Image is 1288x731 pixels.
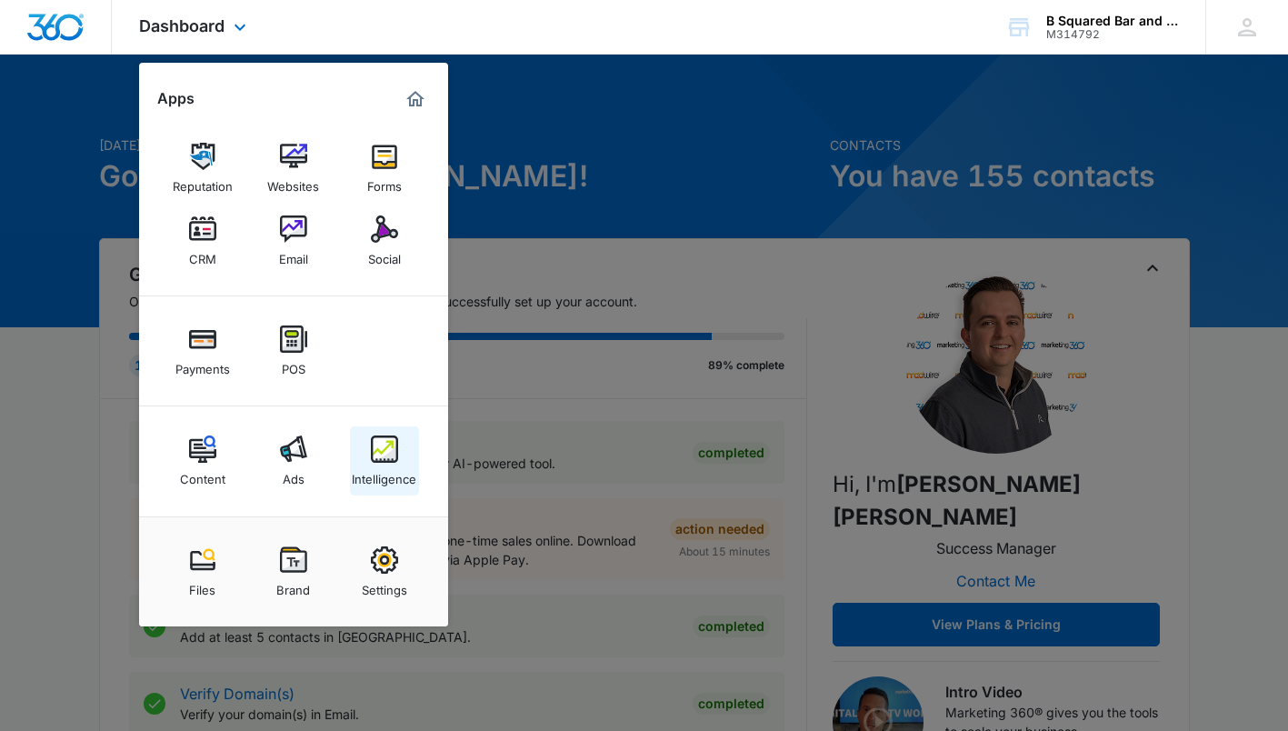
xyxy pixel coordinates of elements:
div: Ads [283,463,305,486]
div: Brand [276,574,310,597]
div: account id [1046,28,1179,41]
div: Reputation [173,170,233,194]
a: Websites [259,134,328,203]
div: Files [189,574,215,597]
span: Dashboard [139,16,225,35]
div: POS [282,353,305,376]
a: Social [350,206,419,275]
a: Settings [350,537,419,606]
div: Content [180,463,225,486]
div: Email [279,243,308,266]
div: Forms [367,170,402,194]
div: Social [368,243,401,266]
a: POS [259,316,328,386]
a: Forms [350,134,419,203]
div: Websites [267,170,319,194]
h2: Apps [157,90,195,107]
div: Settings [362,574,407,597]
a: Intelligence [350,426,419,496]
a: Email [259,206,328,275]
div: Payments [175,353,230,376]
div: CRM [189,243,216,266]
a: Marketing 360® Dashboard [401,85,430,114]
a: Content [168,426,237,496]
a: CRM [168,206,237,275]
a: Brand [259,537,328,606]
a: Reputation [168,134,237,203]
div: account name [1046,14,1179,28]
a: Ads [259,426,328,496]
div: Intelligence [352,463,416,486]
a: Files [168,537,237,606]
a: Payments [168,316,237,386]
